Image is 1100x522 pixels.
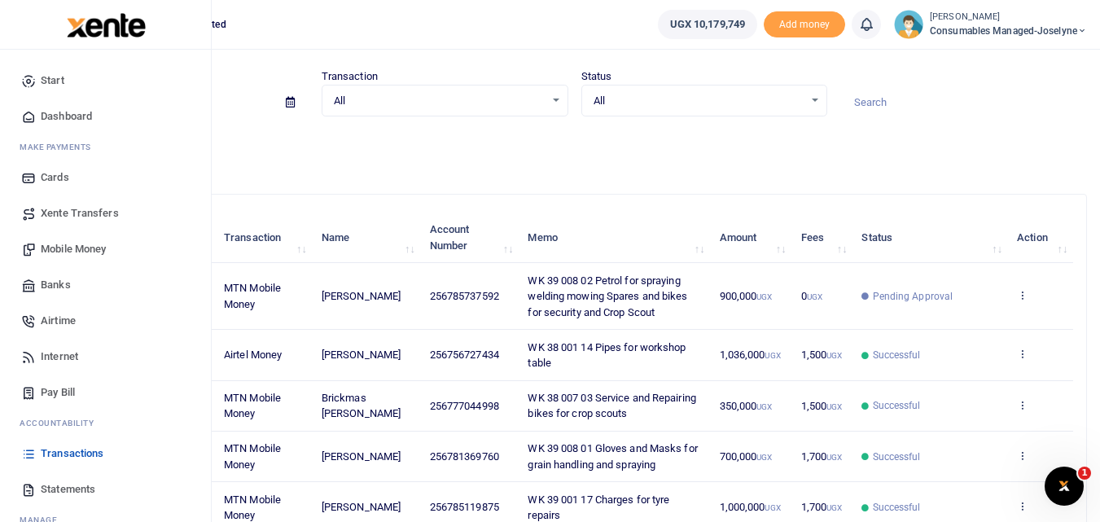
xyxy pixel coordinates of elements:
th: Account Number: activate to sort column ascending [420,213,519,263]
span: 700,000 [720,450,773,463]
iframe: Intercom live chat [1045,467,1084,506]
a: Banks [13,267,198,303]
th: Fees: activate to sort column ascending [791,213,852,263]
span: Banks [41,277,71,293]
small: UGX [765,351,780,360]
a: Dashboard [13,99,198,134]
th: Amount: activate to sort column ascending [710,213,791,263]
span: 1,500 [801,400,843,412]
p: Download [62,136,1087,153]
th: Memo: activate to sort column ascending [519,213,710,263]
span: Pay Bill [41,384,75,401]
span: Brickmas [PERSON_NAME] [322,392,401,420]
span: WK 38 001 14 Pipes for workshop table [528,341,686,370]
span: 1,700 [801,501,843,513]
a: Airtime [13,303,198,339]
span: 1,700 [801,450,843,463]
span: 1,000,000 [720,501,781,513]
span: countability [32,417,94,429]
label: Transaction [322,68,378,85]
span: MTN Mobile Money [224,493,281,522]
span: WK 39 008 01 Gloves and Masks for grain handling and spraying [528,442,697,471]
span: [PERSON_NAME] [322,349,401,361]
a: Xente Transfers [13,195,198,231]
span: 256785119875 [430,501,499,513]
span: MTN Mobile Money [224,282,281,310]
small: UGX [756,402,772,411]
small: UGX [826,503,842,512]
small: UGX [765,503,780,512]
span: 256781369760 [430,450,499,463]
th: Transaction: activate to sort column ascending [215,213,313,263]
span: Pending Approval [873,289,953,304]
a: Pay Bill [13,375,198,410]
span: [PERSON_NAME] [322,501,401,513]
th: Action: activate to sort column ascending [1008,213,1073,263]
label: Status [581,68,612,85]
span: MTN Mobile Money [224,392,281,420]
span: Cards [41,169,69,186]
a: Start [13,63,198,99]
span: Start [41,72,64,89]
li: Wallet ballance [651,10,764,39]
span: 1 [1078,467,1091,480]
span: 256756727434 [430,349,499,361]
li: Toup your wallet [764,11,845,38]
a: logo-small logo-large logo-large [65,18,146,30]
small: UGX [826,453,842,462]
li: M [13,134,198,160]
span: 256777044998 [430,400,499,412]
span: Mobile Money [41,241,106,257]
span: WK 39 008 02 Petrol for spraying welding mowing Spares and bikes for security and Crop Scout [528,274,687,318]
span: Airtime [41,313,76,329]
span: 1,036,000 [720,349,781,361]
small: UGX [756,292,772,301]
th: Status: activate to sort column ascending [852,213,1008,263]
li: Ac [13,410,198,436]
a: Cards [13,160,198,195]
small: [PERSON_NAME] [930,11,1087,24]
span: Successful [873,348,921,362]
img: logo-large [67,13,146,37]
img: profile-user [894,10,923,39]
a: Transactions [13,436,198,472]
a: Internet [13,339,198,375]
span: 1,500 [801,349,843,361]
input: Search [840,89,1087,116]
span: Consumables managed-Joselyne [930,24,1087,38]
span: Successful [873,500,921,515]
span: Xente Transfers [41,205,119,222]
span: Airtel Money [224,349,282,361]
th: Name: activate to sort column ascending [313,213,421,263]
small: UGX [756,453,772,462]
small: UGX [826,402,842,411]
span: Dashboard [41,108,92,125]
a: UGX 10,179,749 [658,10,757,39]
span: Successful [873,398,921,413]
span: MTN Mobile Money [224,442,281,471]
span: 256785737592 [430,290,499,302]
span: WK 38 007 03 Service and Repairing bikes for crop scouts [528,392,695,420]
span: ake Payments [28,141,91,153]
span: Successful [873,450,921,464]
span: [PERSON_NAME] [322,450,401,463]
span: Statements [41,481,95,498]
span: Transactions [41,445,103,462]
span: All [334,93,545,109]
span: All [594,93,804,109]
a: Add money [764,17,845,29]
a: Mobile Money [13,231,198,267]
a: Statements [13,472,198,507]
span: WK 39 001 17 Charges for tyre repairs [528,493,669,522]
small: UGX [807,292,822,301]
span: 350,000 [720,400,773,412]
small: UGX [826,351,842,360]
span: UGX 10,179,749 [670,16,745,33]
span: Add money [764,11,845,38]
span: Internet [41,349,78,365]
span: 900,000 [720,290,773,302]
a: profile-user [PERSON_NAME] Consumables managed-Joselyne [894,10,1087,39]
span: [PERSON_NAME] [322,290,401,302]
span: 0 [801,290,822,302]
